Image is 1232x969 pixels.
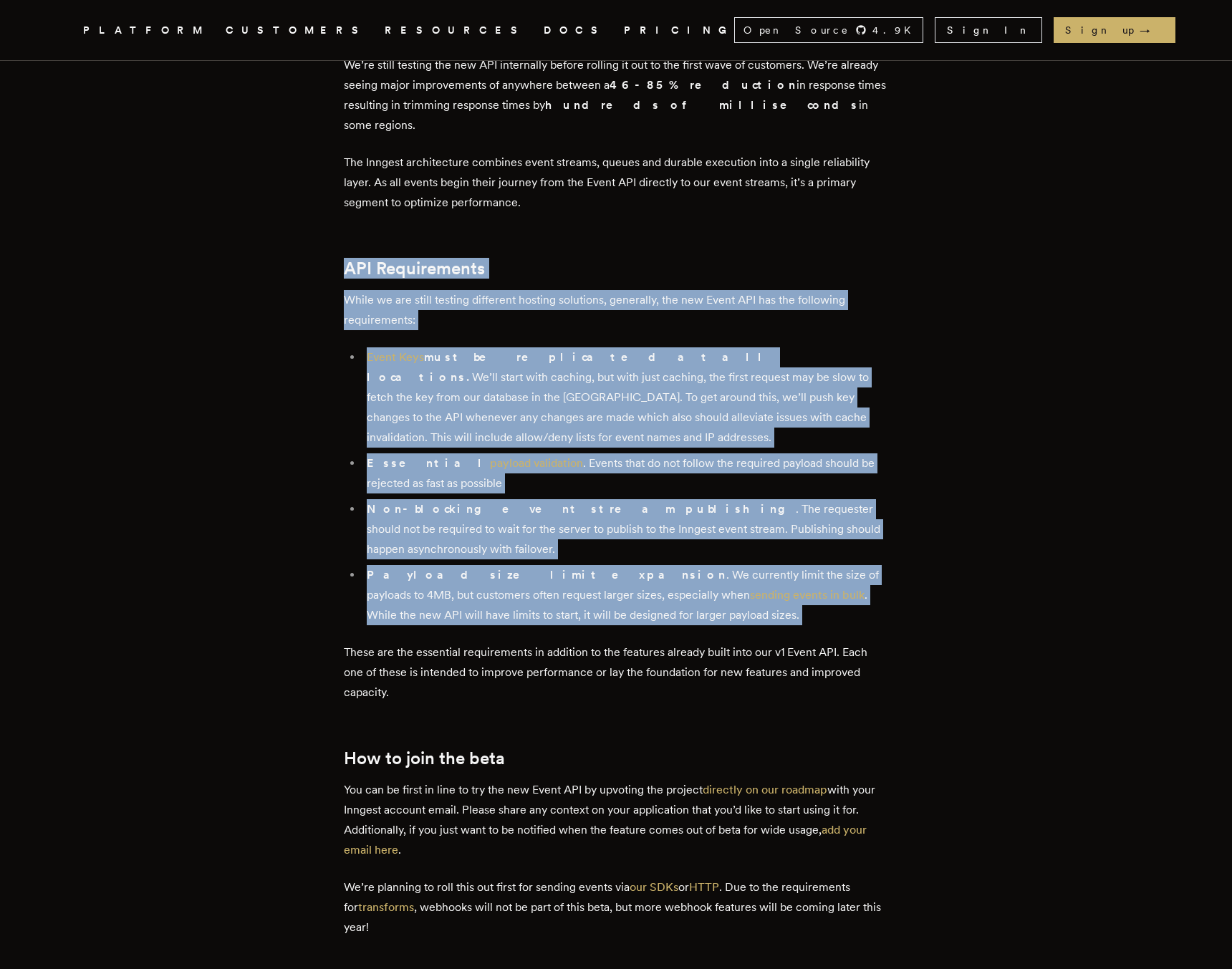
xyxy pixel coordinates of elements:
strong: hundreds of milliseconds [545,98,859,112]
a: add your email here [344,823,867,857]
p: The Inngest architecture combines event streams, queues and durable execution into a single relia... [344,153,888,213]
h2: API Requirements [344,259,888,279]
a: our SDKs [630,880,678,894]
li: We’ll start with caching, but with just caching, the first request may be slow to fetch the key f... [362,347,888,448]
span: → [1140,23,1164,37]
a: DOCS [544,21,607,39]
a: Sign up [1054,17,1175,43]
a: transforms [358,900,414,914]
p: You can be first in line to try the new Event API by upvoting the project with your Inngest accou... [344,780,888,860]
li: . We currently limit the size of payloads to 4MB, but customers often request larger sizes, espec... [362,565,888,625]
strong: Essential [367,456,583,470]
a: sending events in bulk [750,588,865,602]
a: CUSTOMERS [226,21,367,39]
a: directly on our roadmap [703,783,827,796]
li: . Events that do not follow the required payload should be rejected as fast as possible [362,453,888,493]
a: PRICING [624,21,734,39]
strong: 46-85% reduction [610,78,797,92]
a: HTTP [689,880,719,894]
p: We’re still testing the new API internally before rolling it out to the first wave of customers. ... [344,55,888,135]
button: PLATFORM [83,21,208,39]
strong: Non-blocking event stream publishing [367,502,796,516]
button: RESOURCES [385,21,526,39]
a: Sign In [935,17,1042,43]
p: While we are still testing different hosting solutions, generally, the new Event API has the foll... [344,290,888,330]
span: Open Source [743,23,850,37]
a: payload validation [490,456,583,470]
p: We’re planning to roll this out first for sending events via or . Due to the requirements for , w... [344,877,888,937]
h2: How to join the beta [344,748,888,768]
strong: must be replicated at all locations. [367,350,770,384]
a: Event Keys [367,350,424,364]
p: These are the essential requirements in addition to the features already built into our v1 Event ... [344,642,888,703]
strong: Payload size limit expansion [367,568,726,582]
li: . The requester should not be required to wait for the server to publish to the Inngest event str... [362,499,888,559]
span: 4.9 K [872,23,920,37]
